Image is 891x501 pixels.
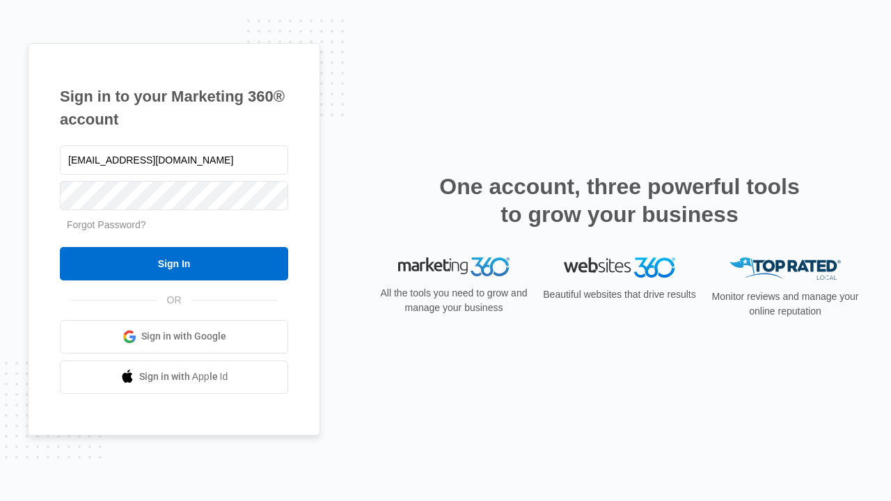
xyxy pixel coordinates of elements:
[707,289,863,319] p: Monitor reviews and manage your online reputation
[60,85,288,131] h1: Sign in to your Marketing 360® account
[542,287,697,302] p: Beautiful websites that drive results
[139,369,228,384] span: Sign in with Apple Id
[564,257,675,278] img: Websites 360
[60,247,288,280] input: Sign In
[60,320,288,353] a: Sign in with Google
[67,219,146,230] a: Forgot Password?
[398,257,510,277] img: Marketing 360
[157,293,191,308] span: OR
[376,286,532,315] p: All the tools you need to grow and manage your business
[60,145,288,175] input: Email
[435,173,804,228] h2: One account, three powerful tools to grow your business
[60,360,288,394] a: Sign in with Apple Id
[141,329,226,344] span: Sign in with Google
[730,257,841,280] img: Top Rated Local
